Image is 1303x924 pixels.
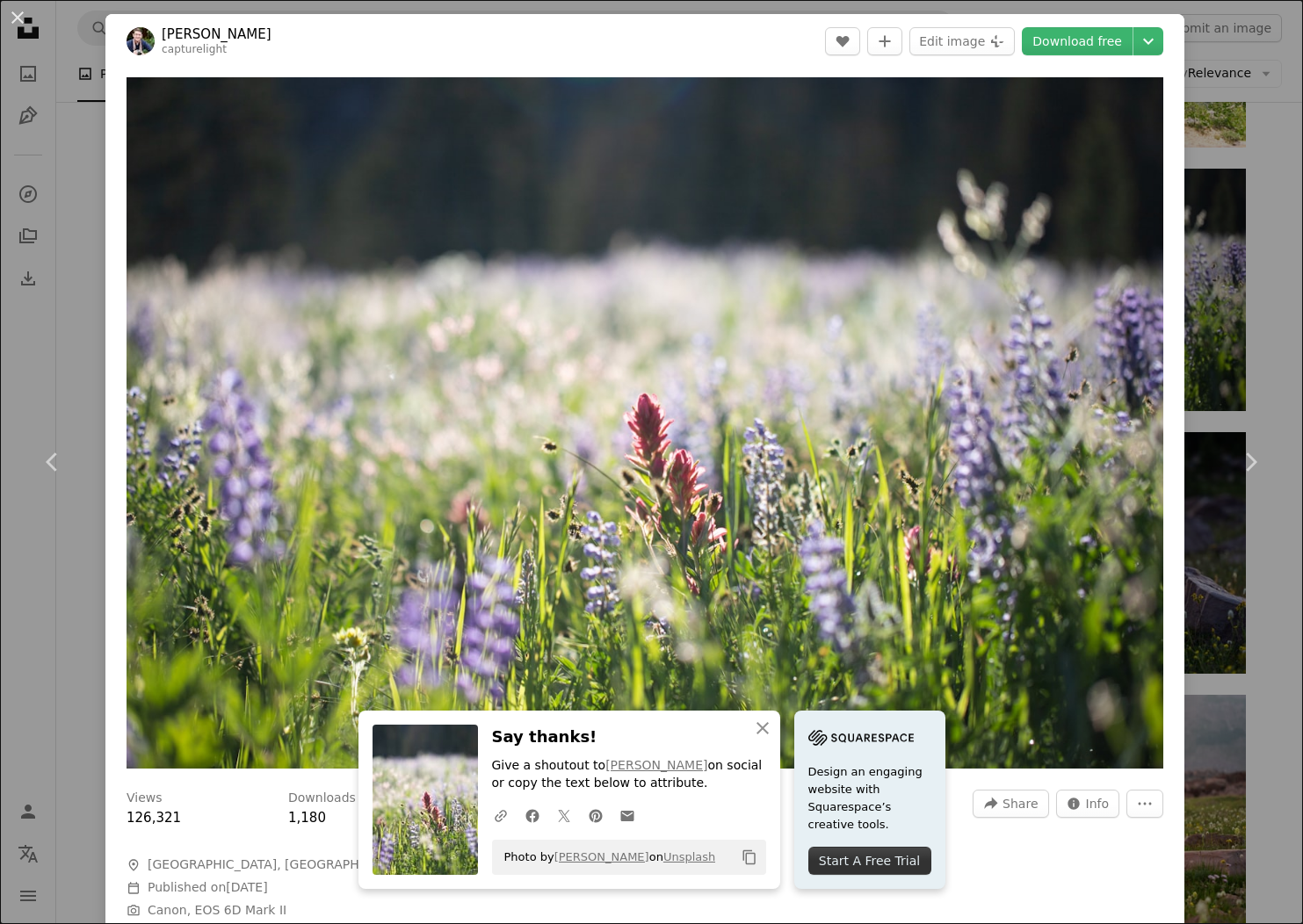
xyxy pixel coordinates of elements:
a: Share on Twitter [548,798,580,833]
a: Share on Facebook [517,798,548,833]
button: Like [825,27,860,55]
p: Give a shoutout to on social or copy the text below to attribute. [492,757,766,792]
span: Published on [148,880,268,894]
span: Info [1086,790,1110,817]
h3: Downloads [288,790,356,807]
img: file-1705255347840-230a6ab5bca9image [808,725,914,751]
span: [GEOGRAPHIC_DATA], [GEOGRAPHIC_DATA], [GEOGRAPHIC_DATA], [GEOGRAPHIC_DATA] [148,856,654,874]
a: Download free [1022,27,1133,55]
h3: Views [127,790,163,807]
h3: Say thanks! [492,725,766,750]
span: Photo by on [496,843,716,871]
span: 1,180 [288,810,326,826]
a: Share on Pinterest [580,798,612,833]
button: Edit image [909,27,1015,55]
a: Unsplash [663,850,715,863]
div: Start A Free Trial [808,847,931,875]
img: white and red flower field during daytime [127,77,1163,769]
button: Canon, EOS 6D Mark II [148,902,286,920]
button: Choose download size [1133,27,1163,55]
button: Add to Collection [867,27,902,55]
a: [PERSON_NAME] [162,25,271,43]
button: Share this image [973,790,1048,818]
button: Copy to clipboard [735,842,764,872]
time: January 11, 2021 at 8:43:44 PM MST [226,880,267,894]
a: [PERSON_NAME] [605,758,707,772]
a: [PERSON_NAME] [554,850,649,863]
span: 126,321 [127,810,181,826]
a: capturelight [162,43,227,55]
span: Share [1003,790,1038,817]
a: Share over email [612,798,643,833]
button: More Actions [1126,790,1163,818]
button: Stats about this image [1056,790,1120,818]
a: Design an engaging website with Squarespace’s creative tools.Start A Free Trial [794,711,945,889]
span: Design an engaging website with Squarespace’s creative tools. [808,763,931,834]
button: Zoom in on this image [127,77,1163,769]
a: Next [1198,378,1303,546]
img: Go to John Thomas's profile [127,27,155,55]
